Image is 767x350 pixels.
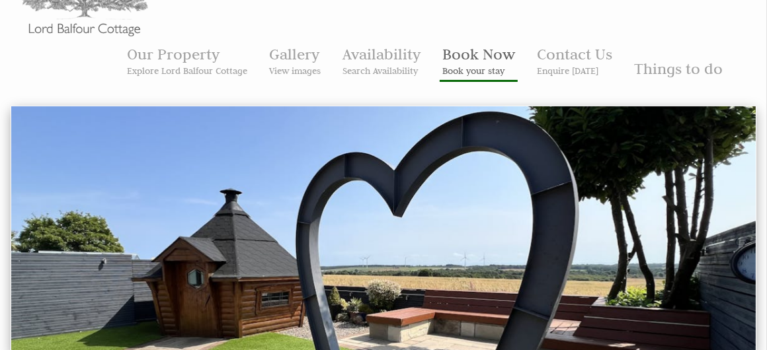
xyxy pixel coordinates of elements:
small: Search Availability [343,65,421,77]
a: AvailabilitySearch Availability [343,44,421,77]
a: GalleryView images [269,44,321,77]
a: Book NowBook your stay [442,44,515,77]
small: Enquire [DATE] [537,65,612,77]
a: Contact UsEnquire [DATE] [537,44,612,77]
small: Book your stay [442,65,515,77]
a: Our PropertyExplore Lord Balfour Cottage [127,44,247,77]
small: Explore Lord Balfour Cottage [127,65,247,77]
a: Things to do [634,59,723,78]
small: View images [269,65,321,77]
